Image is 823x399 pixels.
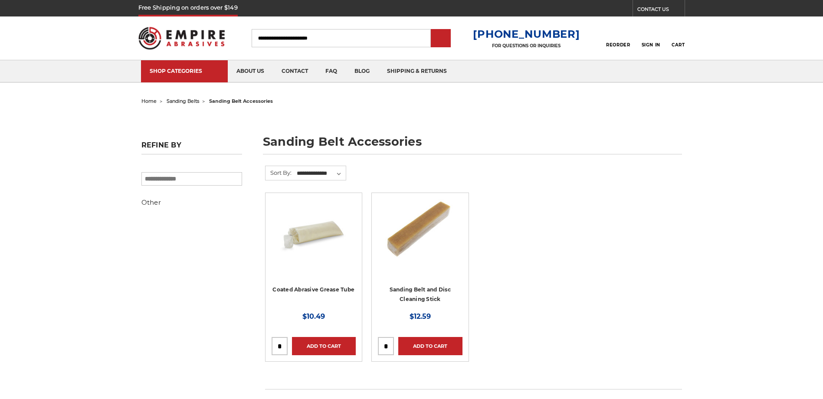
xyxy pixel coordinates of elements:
a: home [141,98,157,104]
a: Sanding Belt and Disc Cleaning Stick [390,286,451,303]
a: sanding belts [167,98,199,104]
a: Sanding Belt and Disc Cleaning Stick [378,199,462,283]
h1: sanding belt accessories [263,136,682,154]
span: sanding belt accessories [209,98,273,104]
a: blog [346,60,378,82]
span: Sign In [642,42,660,48]
a: Add to Cart [292,337,356,355]
a: Coated Abrasive Grease Tube [272,199,356,283]
a: Cart [672,29,685,48]
input: Submit [432,30,449,47]
a: Add to Cart [398,337,462,355]
img: Empire Abrasives [138,21,225,55]
img: Sanding Belt and Disc Cleaning Stick [385,199,455,268]
p: FOR QUESTIONS OR INQUIRIES [473,43,580,49]
div: SHOP CATEGORIES [150,68,219,74]
a: faq [317,60,346,82]
a: contact [273,60,317,82]
label: Sort By: [266,166,292,179]
select: Sort By: [295,167,346,180]
span: $10.49 [302,312,325,321]
span: Reorder [606,42,630,48]
span: $12.59 [410,312,431,321]
a: [PHONE_NUMBER] [473,28,580,40]
span: Cart [672,42,685,48]
a: Reorder [606,29,630,47]
img: Coated Abrasive Grease Tube [279,199,348,268]
a: shipping & returns [378,60,456,82]
a: Coated Abrasive Grease Tube [272,286,354,293]
h5: Refine by [141,141,242,154]
a: CONTACT US [637,4,685,16]
a: about us [228,60,273,82]
h5: Other [141,197,242,208]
